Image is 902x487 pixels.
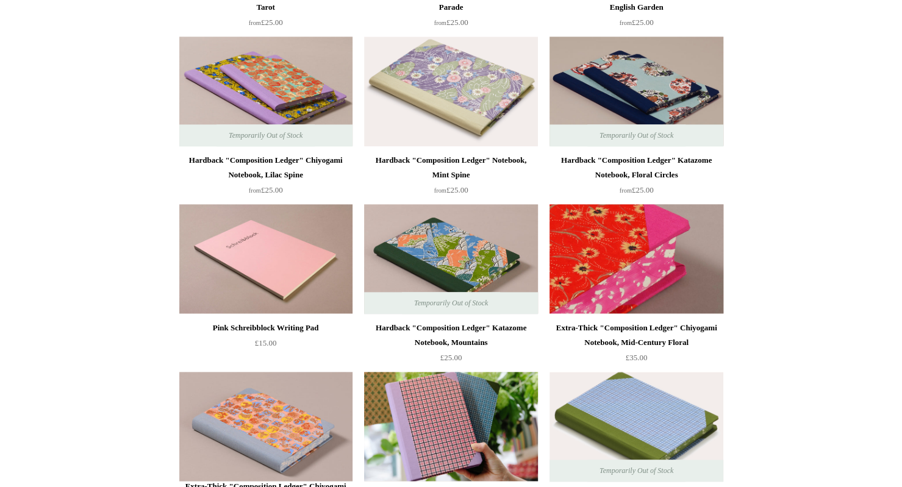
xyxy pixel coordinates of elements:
div: Extra-Thick "Composition Ledger" Chiyogami Notebook, Mid-Century Floral [553,321,720,350]
span: from [434,187,446,194]
a: Hardback "Composition Ledger" Katazome Notebook, Floral Circles Hardback "Composition Ledger" Kat... [549,37,723,146]
img: Extra-Thick "Composition Ledger" Chiyogami Notebook, Pink Plaid [364,372,537,482]
img: Pink Schreibblock Writing Pad [179,204,353,314]
a: Hardback "Composition Ledger" Chiyogami Notebook, Lilac Spine Hardback "Composition Ledger" Chiyo... [179,37,353,146]
span: Temporarily Out of Stock [587,124,685,146]
span: £25.00 [434,185,468,194]
span: £25.00 [249,185,283,194]
a: Hardback "Composition Ledger" Chiyogami Notebook, Lilac Spine from£25.00 [179,153,353,203]
span: from [620,20,632,26]
a: Pink Schreibblock Writing Pad Pink Schreibblock Writing Pad [179,204,353,314]
a: Extra-Thick "Composition Ledger" Chiyogami Notebook, 1960s Japan, Cornflower Extra-Thick "Composi... [179,372,353,482]
span: Temporarily Out of Stock [217,124,315,146]
a: Hardback "Composition Ledger" Notebook, Mint Spine Hardback "Composition Ledger" Notebook, Mint S... [364,37,537,146]
span: from [249,20,261,26]
span: from [434,20,446,26]
span: from [249,187,261,194]
img: Hardback "Composition Ledger" Chiyogami Notebook, Lilac Spine [179,37,353,146]
img: Extra-Thick "Composition Ledger" Chiyogami Notebook, Mid-Century Floral [549,204,723,314]
a: Hardback "Composition Ledger" Katazome Notebook, Mountains £25.00 [364,321,537,371]
a: Extra-Thick "Composition Ledger" Chiyogami Notebook, Mid-Century Floral £35.00 [549,321,723,371]
img: Extra-Thick "Composition Ledger" Chiyogami Notebook, Blue Plaid [549,372,723,482]
img: Hardback "Composition Ledger" Katazome Notebook, Mountains [364,204,537,314]
span: £25.00 [440,353,462,362]
img: Hardback "Composition Ledger" Notebook, Mint Spine [364,37,537,146]
span: £35.00 [626,353,648,362]
a: Hardback "Composition Ledger" Katazome Notebook, Mountains Hardback "Composition Ledger" Katazome... [364,204,537,314]
div: Hardback "Composition Ledger" Katazome Notebook, Mountains [367,321,534,350]
a: Hardback "Composition Ledger" Notebook, Mint Spine from£25.00 [364,153,537,203]
div: Pink Schreibblock Writing Pad [182,321,349,335]
span: £25.00 [620,185,654,194]
a: Pink Schreibblock Writing Pad £15.00 [179,321,353,371]
span: £25.00 [620,18,654,27]
span: £25.00 [249,18,283,27]
span: Temporarily Out of Stock [587,460,685,482]
a: Hardback "Composition Ledger" Katazome Notebook, Floral Circles from£25.00 [549,153,723,203]
span: Temporarily Out of Stock [402,292,500,314]
span: £25.00 [434,18,468,27]
img: Extra-Thick "Composition Ledger" Chiyogami Notebook, 1960s Japan, Cornflower [179,372,353,482]
a: Extra-Thick "Composition Ledger" Chiyogami Notebook, Mid-Century Floral Extra-Thick "Composition ... [549,204,723,314]
span: from [620,187,632,194]
span: £15.00 [255,338,277,347]
img: Hardback "Composition Ledger" Katazome Notebook, Floral Circles [549,37,723,146]
a: Extra-Thick "Composition Ledger" Chiyogami Notebook, Blue Plaid Extra-Thick "Composition Ledger" ... [549,372,723,482]
div: Hardback "Composition Ledger" Notebook, Mint Spine [367,153,534,182]
div: Hardback "Composition Ledger" Katazome Notebook, Floral Circles [553,153,720,182]
div: Hardback "Composition Ledger" Chiyogami Notebook, Lilac Spine [182,153,349,182]
a: Extra-Thick "Composition Ledger" Chiyogami Notebook, Pink Plaid Extra-Thick "Composition Ledger" ... [364,372,537,482]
